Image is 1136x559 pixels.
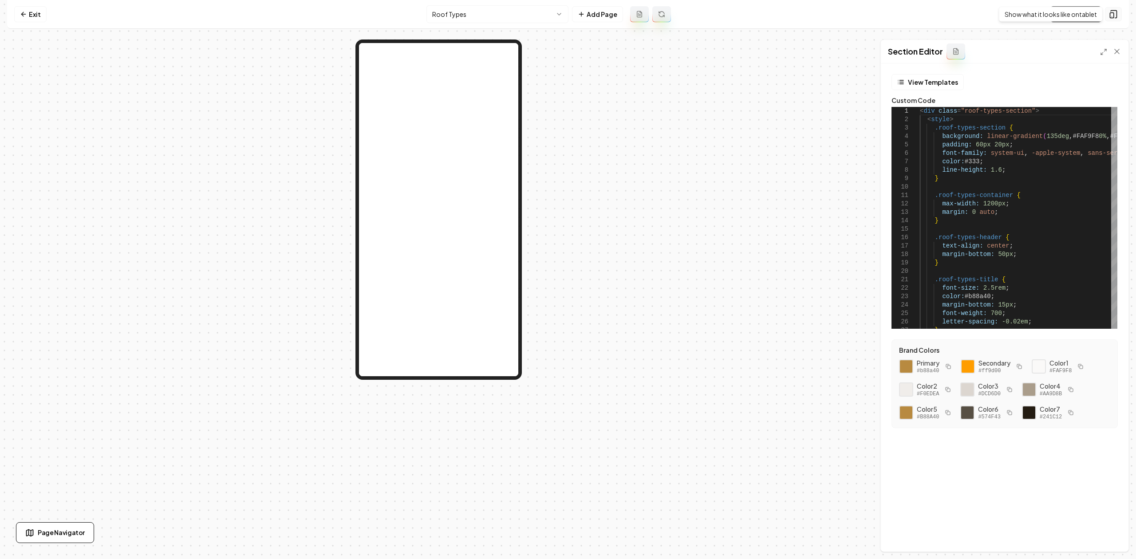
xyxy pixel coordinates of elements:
[891,309,908,318] div: 25
[891,124,908,132] div: 3
[1088,150,1125,157] span: sans-serif
[991,166,1002,173] span: 1.6
[972,209,976,216] span: 0
[891,141,908,149] div: 5
[979,158,983,165] span: ;
[630,6,649,22] button: Add admin page prompt
[935,327,939,334] span: }
[1106,133,1110,140] span: ,
[1099,133,1106,140] span: 0%
[899,382,913,397] div: Click to copy #F0EDEA
[917,405,939,413] span: Color 5
[999,7,1103,22] div: Show what it looks like on tablet
[1010,141,1013,148] span: ;
[920,107,923,114] span: <
[917,413,939,421] span: #B88A40
[1049,358,1072,367] span: Color 1
[935,276,998,283] span: .roof-types-title
[14,6,47,22] a: Exit
[991,150,1025,157] span: system-ui
[1006,284,1009,291] span: ;
[978,413,1000,421] span: #574F43
[1022,382,1036,397] div: Click to copy #AA9D8B
[891,97,1118,103] label: Custom Code
[891,174,908,183] div: 9
[978,358,1010,367] span: Secondary
[891,284,908,292] div: 22
[950,116,953,123] span: >
[935,192,1013,199] span: .roof-types-container
[1043,133,1046,140] span: (
[994,141,1010,148] span: 20px
[1040,390,1062,398] span: #AA9D8B
[1028,318,1032,325] span: ;
[891,292,908,301] div: 23
[947,43,965,59] button: Add admin section prompt
[891,326,908,335] div: 27
[1002,166,1006,173] span: ;
[978,367,1010,374] span: #ff9d00
[987,242,1009,249] span: center
[942,166,987,173] span: line-height:
[935,124,1006,131] span: .roof-types-section
[976,141,991,148] span: 60px
[942,242,983,249] span: text-align:
[1006,200,1009,207] span: ;
[1022,405,1036,420] div: Click to copy #241C12
[965,293,991,300] span: #b88a40
[957,107,961,114] span: =
[991,293,994,300] span: ;
[891,259,908,267] div: 19
[891,74,964,90] button: View Templates
[942,318,998,325] span: letter-spacing:
[1073,133,1099,140] span: #FAF9F8
[38,528,85,537] span: Page Navigator
[942,310,987,317] span: font-weight:
[1069,133,1073,140] span: ,
[942,284,979,291] span: font-size:
[942,293,964,300] span: color:
[935,217,939,224] span: }
[899,359,913,374] div: Click to copy primary color
[891,250,908,259] div: 18
[891,132,908,141] div: 4
[1006,234,1009,241] span: {
[1080,150,1084,157] span: ,
[891,267,908,276] div: 20
[931,116,950,123] span: style
[978,382,1000,390] span: Color 3
[942,141,972,148] span: padding:
[16,522,94,543] button: Page Navigator
[1049,367,1072,374] span: #FAF9F8
[1010,242,1013,249] span: ;
[1017,192,1020,199] span: {
[942,158,964,165] span: color:
[1002,276,1006,283] span: {
[891,301,908,309] div: 24
[960,405,974,420] div: Click to copy #574F43
[942,251,994,258] span: margin-bottom:
[891,183,908,191] div: 10
[891,191,908,200] div: 11
[888,45,943,58] h2: Section Editor
[891,149,908,157] div: 6
[1013,251,1017,258] span: ;
[1040,382,1062,390] span: Color 4
[942,150,987,157] span: font-family:
[891,225,908,233] div: 15
[961,107,1035,114] span: "roof-types-section"
[978,390,1000,398] span: #DCD6D0
[942,301,994,308] span: margin-bottom:
[1040,413,1062,421] span: #241C12
[891,166,908,174] div: 8
[983,284,1006,291] span: 2.5rem
[978,405,1000,413] span: Color 6
[572,6,623,22] button: Add Page
[998,301,1013,308] span: 15px
[917,390,939,398] span: #F0EDEA
[891,318,908,326] div: 26
[891,217,908,225] div: 14
[960,382,974,397] div: Click to copy #DCD6D0
[983,200,1006,207] span: 1200px
[1047,133,1069,140] span: 135deg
